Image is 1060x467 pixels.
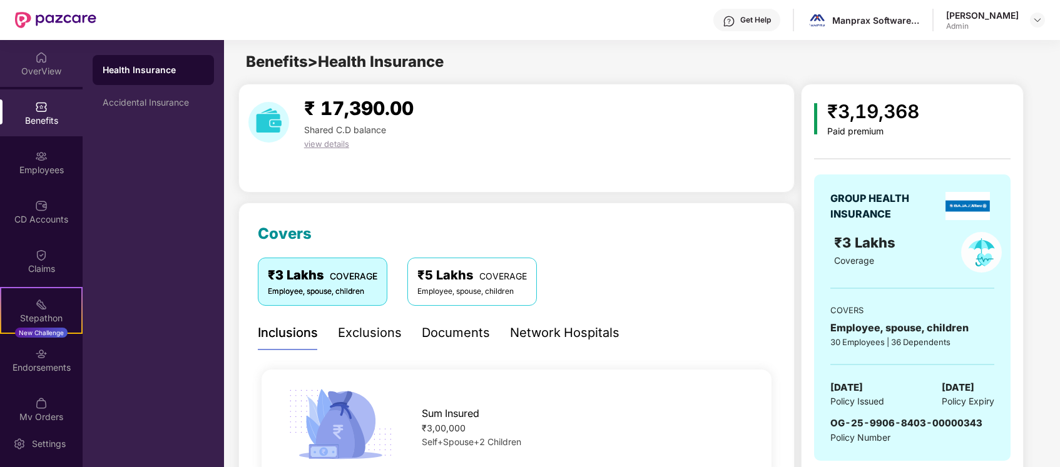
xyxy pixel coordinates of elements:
[808,11,827,29] img: mx%20logo%20(2).png
[942,394,994,408] span: Policy Expiry
[258,224,312,243] span: Covers
[417,286,527,298] div: Employee, spouse, children
[1032,15,1042,25] img: svg+xml;base64,PHN2ZyBpZD0iRHJvcGRvd24tMzJ4MzIiIHhtbG5zPSJodHRwOi8vd3d3LnczLm9yZy8yMDAwL3N2ZyIgd2...
[832,14,920,26] div: Manprax Software Llp
[422,436,521,447] span: Self+Spouse+2 Children
[284,385,397,463] img: icon
[723,15,735,28] img: svg+xml;base64,PHN2ZyBpZD0iSGVscC0zMngzMiIgeG1sbnM9Imh0dHA6Ly93d3cudzMub3JnLzIwMDAvc3ZnIiB3aWR0aD...
[830,336,994,348] div: 30 Employees | 36 Dependents
[304,139,349,149] span: view details
[13,438,26,450] img: svg+xml;base64,PHN2ZyBpZD0iU2V0dGluZy0yMHgyMCIgeG1sbnM9Imh0dHA6Ly93d3cudzMub3JnLzIwMDAvc3ZnIiB3aW...
[304,124,386,135] span: Shared C.D balance
[417,266,527,285] div: ₹5 Lakhs
[422,323,490,343] div: Documents
[258,323,318,343] div: Inclusions
[330,271,377,281] span: COVERAGE
[479,271,527,281] span: COVERAGE
[834,255,874,266] span: Coverage
[946,21,1019,31] div: Admin
[35,51,48,64] img: svg+xml;base64,PHN2ZyBpZD0iSG9tZSIgeG1sbnM9Imh0dHA6Ly93d3cudzMub3JnLzIwMDAvc3ZnIiB3aWR0aD0iMjAiIG...
[103,64,204,76] div: Health Insurance
[830,394,884,408] span: Policy Issued
[830,417,982,429] span: OG-25-9906-8403-00000343
[103,98,204,108] div: Accidental Insurance
[35,101,48,113] img: svg+xml;base64,PHN2ZyBpZD0iQmVuZWZpdHMiIHhtbG5zPSJodHRwOi8vd3d3LnczLm9yZy8yMDAwL3N2ZyIgd2lkdGg9Ij...
[946,9,1019,21] div: [PERSON_NAME]
[35,298,48,311] img: svg+xml;base64,PHN2ZyB4bWxucz0iaHR0cDovL3d3dy53My5vcmcvMjAwMC9zdmciIHdpZHRoPSIyMSIgaGVpZ2h0PSIyMC...
[1,312,81,324] div: Stepathon
[246,53,444,71] span: Benefits > Health Insurance
[35,199,48,212] img: svg+xml;base64,PHN2ZyBpZD0iQ0RfQWNjb3VudHMiIGRhdGEtbmFtZT0iQ0QgQWNjb3VudHMiIHhtbG5zPSJodHRwOi8vd3...
[15,12,96,28] img: New Pazcare Logo
[268,286,377,298] div: Employee, spouse, children
[827,97,919,126] div: ₹3,19,368
[961,232,1002,273] img: policyIcon
[35,397,48,409] img: svg+xml;base64,PHN2ZyBpZD0iTXlfT3JkZXJzIiBkYXRhLW5hbWU9Ik15IE9yZGVycyIgeG1sbnM9Imh0dHA6Ly93d3cudz...
[268,266,377,285] div: ₹3 Lakhs
[830,304,994,316] div: COVERS
[248,102,289,143] img: download
[830,380,863,395] span: [DATE]
[510,323,619,343] div: Network Hospitals
[945,192,990,220] img: insurerLogo
[834,234,899,251] span: ₹3 Lakhs
[304,97,414,119] span: ₹ 17,390.00
[338,323,402,343] div: Exclusions
[422,421,748,435] div: ₹3,00,000
[830,320,994,336] div: Employee, spouse, children
[28,438,69,450] div: Settings
[15,328,68,338] div: New Challenge
[827,126,919,137] div: Paid premium
[830,432,890,443] span: Policy Number
[422,406,479,421] span: Sum Insured
[35,150,48,163] img: svg+xml;base64,PHN2ZyBpZD0iRW1wbG95ZWVzIiB4bWxucz0iaHR0cDovL3d3dy53My5vcmcvMjAwMC9zdmciIHdpZHRoPS...
[35,348,48,360] img: svg+xml;base64,PHN2ZyBpZD0iRW5kb3JzZW1lbnRzIiB4bWxucz0iaHR0cDovL3d3dy53My5vcmcvMjAwMC9zdmciIHdpZH...
[830,191,940,222] div: GROUP HEALTH INSURANCE
[814,103,817,134] img: icon
[740,15,771,25] div: Get Help
[942,380,974,395] span: [DATE]
[35,249,48,261] img: svg+xml;base64,PHN2ZyBpZD0iQ2xhaW0iIHhtbG5zPSJodHRwOi8vd3d3LnczLm9yZy8yMDAwL3N2ZyIgd2lkdGg9IjIwIi...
